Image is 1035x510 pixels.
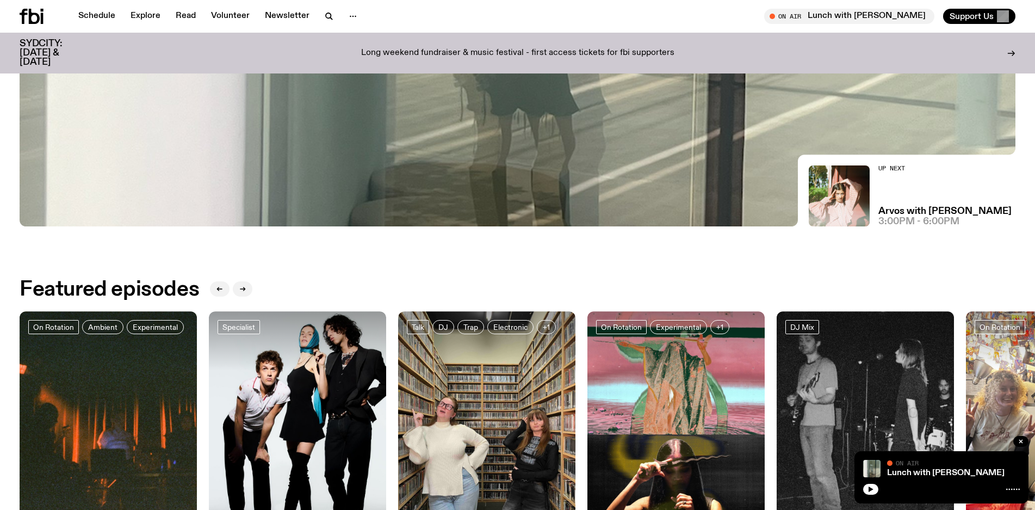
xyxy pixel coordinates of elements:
[878,165,1012,171] h2: Up Next
[82,320,123,334] a: Ambient
[878,207,1012,216] a: Arvos with [PERSON_NAME]
[258,9,316,24] a: Newsletter
[20,280,199,299] h2: Featured episodes
[716,323,723,331] span: +1
[33,323,74,331] span: On Rotation
[710,320,729,334] button: +1
[72,9,122,24] a: Schedule
[950,11,994,21] span: Support Us
[493,323,528,331] span: Electronic
[487,320,534,334] a: Electronic
[88,323,117,331] span: Ambient
[222,323,255,331] span: Specialist
[785,320,819,334] a: DJ Mix
[407,320,429,334] a: Talk
[896,459,919,466] span: On Air
[133,323,178,331] span: Experimental
[596,320,647,334] a: On Rotation
[20,39,89,67] h3: SYDCITY: [DATE] & [DATE]
[127,320,184,334] a: Experimental
[457,320,484,334] a: Trap
[204,9,256,24] a: Volunteer
[887,469,1005,477] a: Lunch with [PERSON_NAME]
[361,48,674,58] p: Long weekend fundraiser & music festival - first access tickets for fbi supporters
[650,320,707,334] a: Experimental
[543,323,550,331] span: +1
[601,323,642,331] span: On Rotation
[412,323,424,331] span: Talk
[980,323,1020,331] span: On Rotation
[537,320,556,334] button: +1
[809,165,870,226] img: Maleeka stands outside on a balcony. She is looking at the camera with a serious expression, and ...
[943,9,1015,24] button: Support Us
[124,9,167,24] a: Explore
[432,320,454,334] a: DJ
[463,323,478,331] span: Trap
[764,9,934,24] button: On AirLunch with [PERSON_NAME]
[656,323,701,331] span: Experimental
[438,323,448,331] span: DJ
[790,323,814,331] span: DJ Mix
[169,9,202,24] a: Read
[975,320,1025,334] a: On Rotation
[878,217,959,226] span: 3:00pm - 6:00pm
[218,320,260,334] a: Specialist
[28,320,79,334] a: On Rotation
